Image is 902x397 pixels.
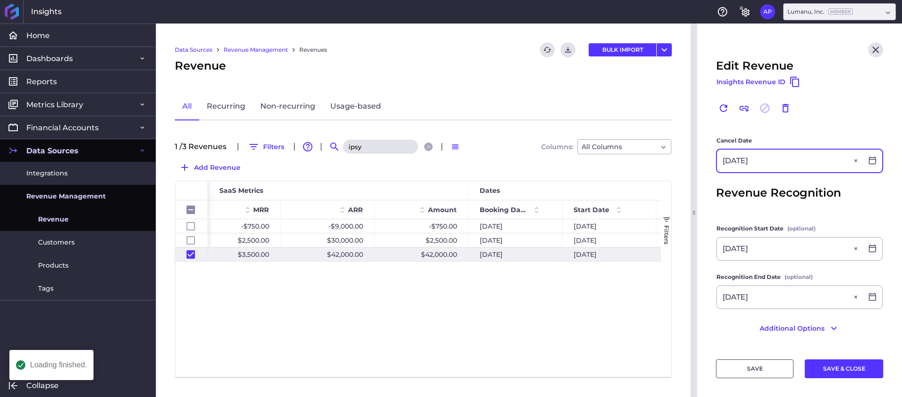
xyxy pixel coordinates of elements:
[175,160,245,175] button: Add Revenue
[717,286,863,309] input: Select Date
[716,272,781,282] span: Recognition End Date
[574,206,609,214] span: Start Date
[851,150,863,172] button: Close
[716,321,883,336] button: Additional Options
[656,219,750,233] div: [DATE]
[175,219,208,233] div: Press SPACE to select this row.
[562,233,656,247] div: [DATE]
[175,46,212,54] a: Data Sources
[175,233,208,247] div: Press SPACE to select this row.
[663,225,670,245] span: Filters
[541,143,573,150] span: Columns:
[26,191,106,201] span: Revenue Management
[716,224,784,233] span: Recognition Start Date
[577,139,671,154] div: Dropdown select
[26,123,99,133] span: Financial Accounts
[716,359,793,378] button: SAVE
[562,219,656,233] div: [DATE]
[737,101,752,116] button: Link
[219,186,263,195] span: SaaS Metrics
[26,54,73,64] span: Dashboards
[828,8,853,15] ins: Member
[805,359,883,378] button: SAVE & CLOSE
[348,206,363,214] span: ARR
[38,214,69,224] span: Revenue
[560,42,575,57] button: Download
[374,247,468,261] div: $42,000.00
[778,101,793,116] button: Delete
[717,150,863,172] input: Cancel Date
[253,93,323,120] a: Non-recurring
[253,206,269,214] span: MRR
[468,247,562,261] div: [DATE]
[851,286,863,309] button: Close
[38,238,75,247] span: Customers
[424,143,433,151] button: Close search
[224,46,288,54] a: Revenue Management
[656,233,750,247] div: [DATE]
[187,219,280,233] div: -$750.00
[716,136,752,145] span: Cancel Date
[38,261,69,270] span: Products
[26,146,78,156] span: Data Sources
[785,272,813,282] span: (optional)
[717,238,863,260] input: Select Date
[175,93,199,120] a: All
[657,43,672,56] button: User Menu
[540,42,555,57] button: Refresh
[716,101,731,116] button: Renew
[783,3,896,20] div: Dropdown select
[175,247,208,262] div: Press SPACE to deselect this row.
[26,31,50,40] span: Home
[280,219,374,233] div: -$9,000.00
[187,247,280,261] div: $3,500.00
[244,139,288,154] button: Filters
[480,186,500,195] span: Dates
[280,247,374,261] div: $42,000.00
[716,57,793,74] span: Edit Revenue
[468,219,562,233] div: [DATE]
[26,168,68,178] span: Integrations
[656,247,750,261] div: [DATE]
[327,139,342,154] button: Search by
[374,219,468,233] div: -$750.00
[716,184,841,201] span: Revenue Recognition
[187,233,280,247] div: $2,500.00
[428,206,457,214] span: Amount
[562,247,656,261] div: [DATE]
[175,57,226,74] span: Revenue
[374,233,468,247] div: $2,500.00
[589,43,656,56] button: BULK IMPORT
[715,4,730,19] button: Help
[716,74,801,89] button: Insights Revenue ID
[299,46,327,54] a: Revenues
[199,93,253,120] a: Recurring
[480,206,527,214] span: Booking Date
[760,4,775,19] button: User Menu
[468,233,562,247] div: [DATE]
[30,361,87,369] div: Loading finished.
[851,238,863,260] button: Close
[787,8,853,16] div: Lumanu, Inc.
[280,233,374,247] div: $30,000.00
[716,77,785,87] span: Insights Revenue ID
[323,93,389,120] a: Usage-based
[26,77,57,87] span: Reports
[194,162,241,173] span: Add Revenue
[38,284,54,294] span: Tags
[868,42,883,57] button: Close
[175,143,232,151] div: 1 / 3 Revenue s
[26,100,83,110] span: Metrics Library
[787,224,816,233] span: (optional)
[582,141,622,152] span: All Columns
[738,4,753,19] button: General Settings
